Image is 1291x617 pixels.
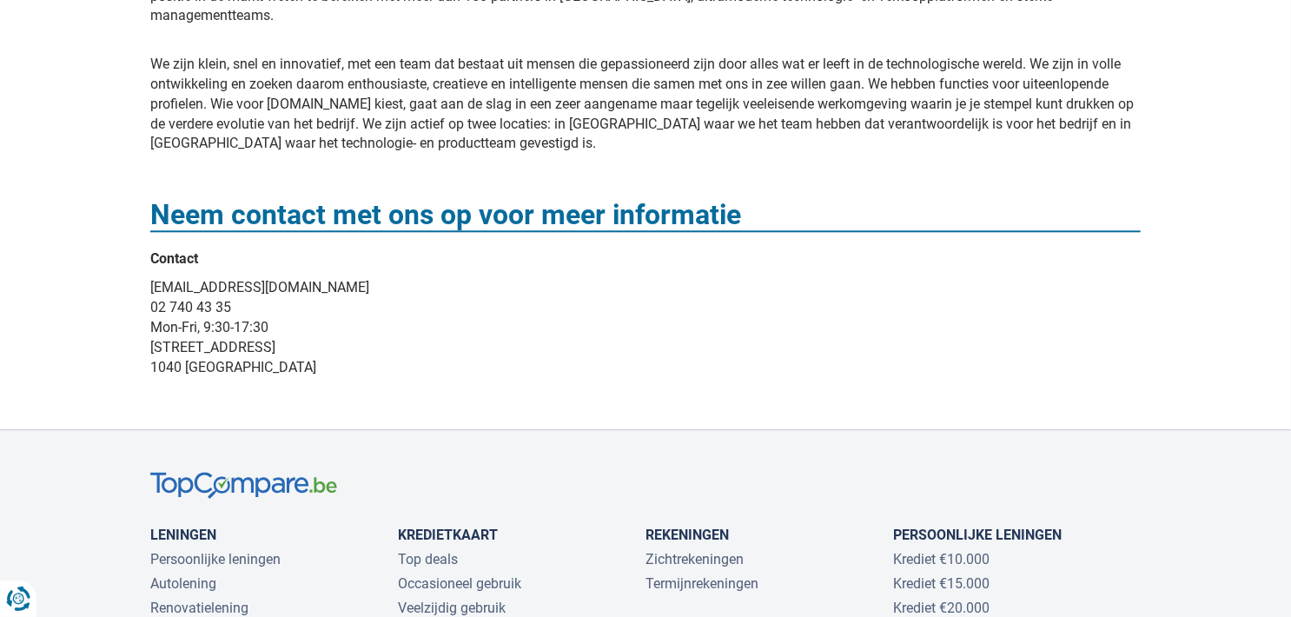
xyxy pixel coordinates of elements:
a: Krediet €15.000 [893,575,990,592]
a: Krediet €20.000 [893,600,990,616]
h3: Neem contact met ons op voor meer informatie [150,200,1141,232]
a: Rekeningen [645,527,729,543]
a: Krediet €10.000 [893,551,990,567]
a: Renovatielening [150,600,248,616]
a: Leningen [150,527,216,543]
a: Zichtrekeningen [645,551,744,567]
b: Contact [150,250,198,267]
p: [EMAIL_ADDRESS][DOMAIN_NAME] 02 740 43 35 Mon-Fri, 9:30-17:30 [STREET_ADDRESS] 1040 [GEOGRAPHIC_D... [150,278,1141,377]
img: TopCompare [150,472,337,499]
a: Termijnrekeningen [645,575,758,592]
a: Kredietkaart [398,527,498,543]
a: Veelzijdig gebruik [398,600,506,616]
a: Persoonlijke leningen [150,551,281,567]
p: We zijn klein, snel en innovatief, met een team dat bestaat uit mensen die gepassioneerd zijn doo... [150,55,1141,154]
a: Persoonlijke leningen [893,527,1062,543]
a: Top deals [398,551,458,567]
a: Autolening [150,575,216,592]
a: Occasioneel gebruik [398,575,521,592]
